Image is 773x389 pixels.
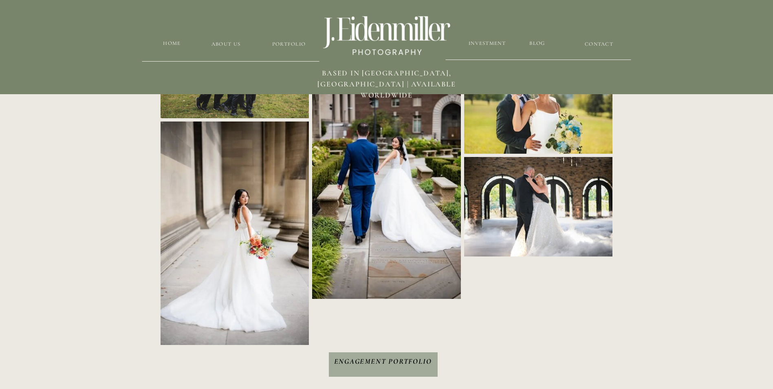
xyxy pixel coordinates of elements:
[159,40,185,47] a: HOME
[265,40,313,48] a: Portfolio
[580,40,619,48] a: CONTACT
[195,40,257,48] a: about us
[504,40,571,47] a: blog
[468,40,507,47] a: Investment
[317,69,456,99] span: BASED in [GEOGRAPHIC_DATA], [GEOGRAPHIC_DATA] | available worldwide
[332,356,434,377] a: Engagement Portfolio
